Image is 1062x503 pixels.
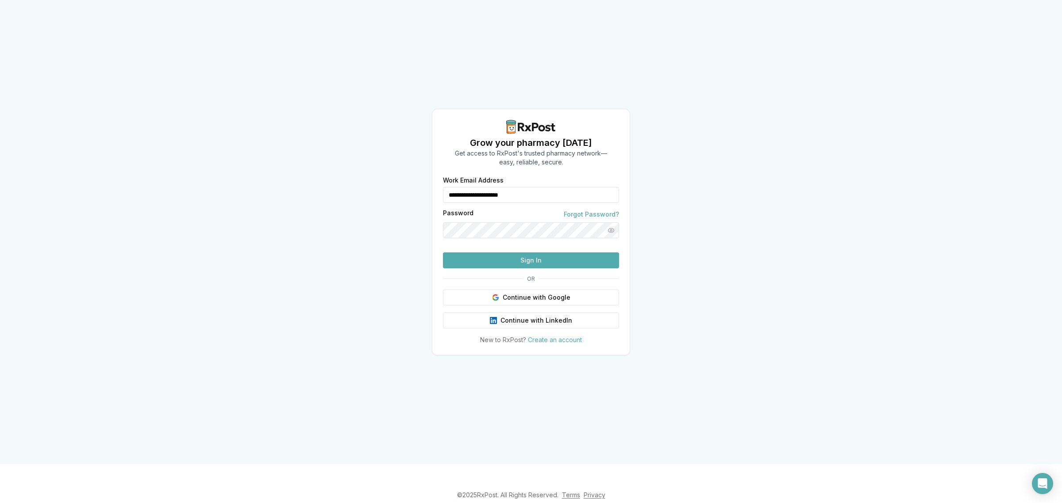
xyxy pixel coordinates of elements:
span: OR [523,275,539,282]
img: RxPost Logo [503,120,559,134]
span: New to RxPost? [480,336,526,343]
label: Password [443,210,473,219]
a: Create an account [528,336,582,343]
button: Show password [603,222,619,238]
button: Sign In [443,252,619,268]
img: Google [492,294,499,301]
p: Get access to RxPost's trusted pharmacy network— easy, reliable, secure. [455,149,607,167]
a: Terms [562,491,580,499]
label: Work Email Address [443,177,619,183]
a: Privacy [584,491,605,499]
img: LinkedIn [490,317,497,324]
button: Continue with Google [443,290,619,305]
a: Forgot Password? [564,210,619,219]
button: Continue with LinkedIn [443,312,619,328]
h1: Grow your pharmacy [DATE] [455,137,607,149]
div: Open Intercom Messenger [1032,473,1053,494]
